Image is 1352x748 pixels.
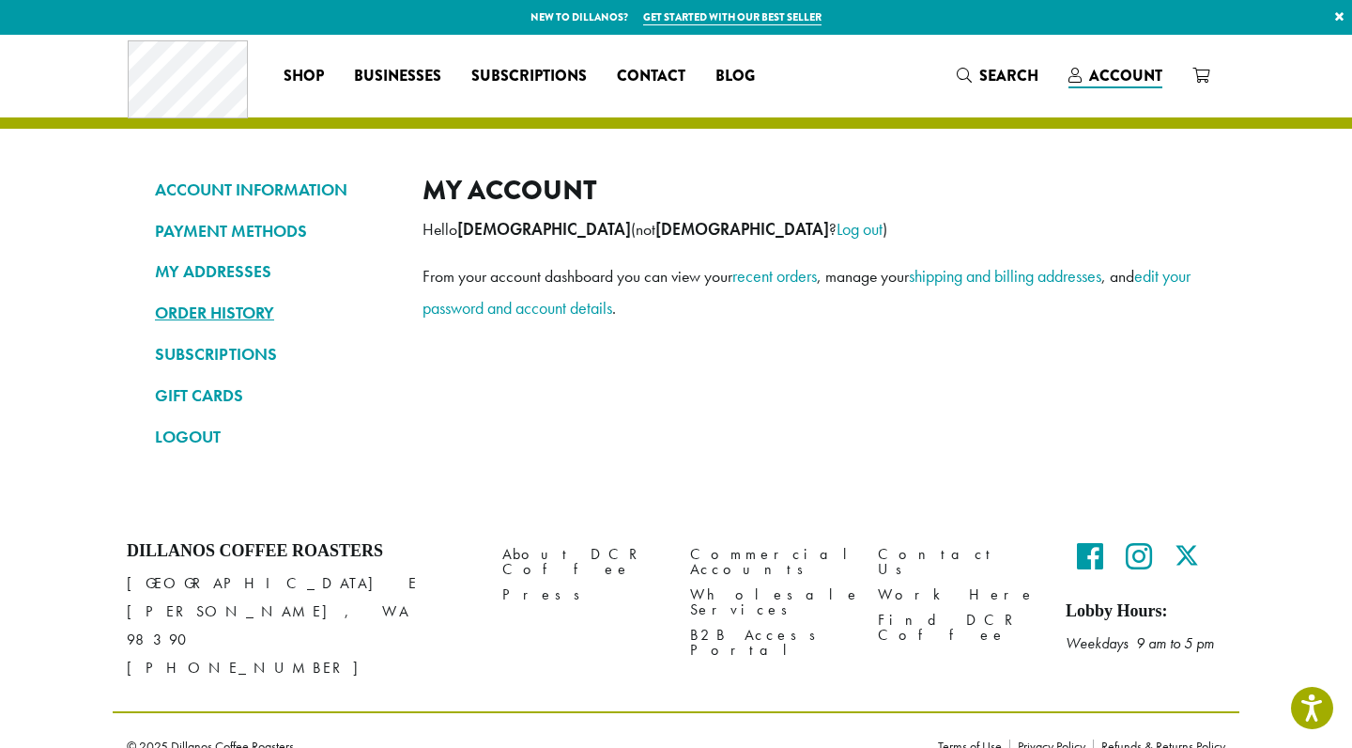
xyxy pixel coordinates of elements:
[502,541,662,582] a: About DCR Coffee
[457,219,631,240] strong: [DEMOGRAPHIC_DATA]
[1066,633,1214,653] em: Weekdays 9 am to 5 pm
[837,218,883,240] a: Log out
[617,65,685,88] span: Contact
[690,541,850,582] a: Commercial Accounts
[1089,65,1162,86] span: Account
[878,583,1037,608] a: Work Here
[979,65,1038,86] span: Search
[942,60,1053,91] a: Search
[155,421,394,453] a: LOGOUT
[655,219,829,240] strong: [DEMOGRAPHIC_DATA]
[354,65,441,88] span: Businesses
[422,213,1197,245] p: Hello (not ? )
[155,174,394,468] nav: Account pages
[878,541,1037,582] a: Contact Us
[502,583,662,608] a: Press
[155,380,394,412] a: GIFT CARDS
[127,569,474,682] p: [GEOGRAPHIC_DATA] E [PERSON_NAME], WA 98390 [PHONE_NUMBER]
[732,265,817,287] a: recent orders
[1066,601,1225,622] h5: Lobby Hours:
[471,65,587,88] span: Subscriptions
[878,608,1037,648] a: Find DCR Coffee
[155,297,394,329] a: ORDER HISTORY
[909,265,1101,287] a: shipping and billing addresses
[422,174,1197,207] h2: My account
[155,338,394,370] a: SUBSCRIPTIONS
[155,215,394,247] a: PAYMENT METHODS
[155,256,394,288] a: MY ADDRESSES
[715,65,755,88] span: Blog
[690,623,850,663] a: B2B Access Portal
[269,61,339,91] a: Shop
[690,583,850,623] a: Wholesale Services
[284,65,324,88] span: Shop
[127,541,474,562] h4: Dillanos Coffee Roasters
[155,174,394,206] a: ACCOUNT INFORMATION
[643,9,822,25] a: Get started with our best seller
[422,260,1197,324] p: From your account dashboard you can view your , manage your , and .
